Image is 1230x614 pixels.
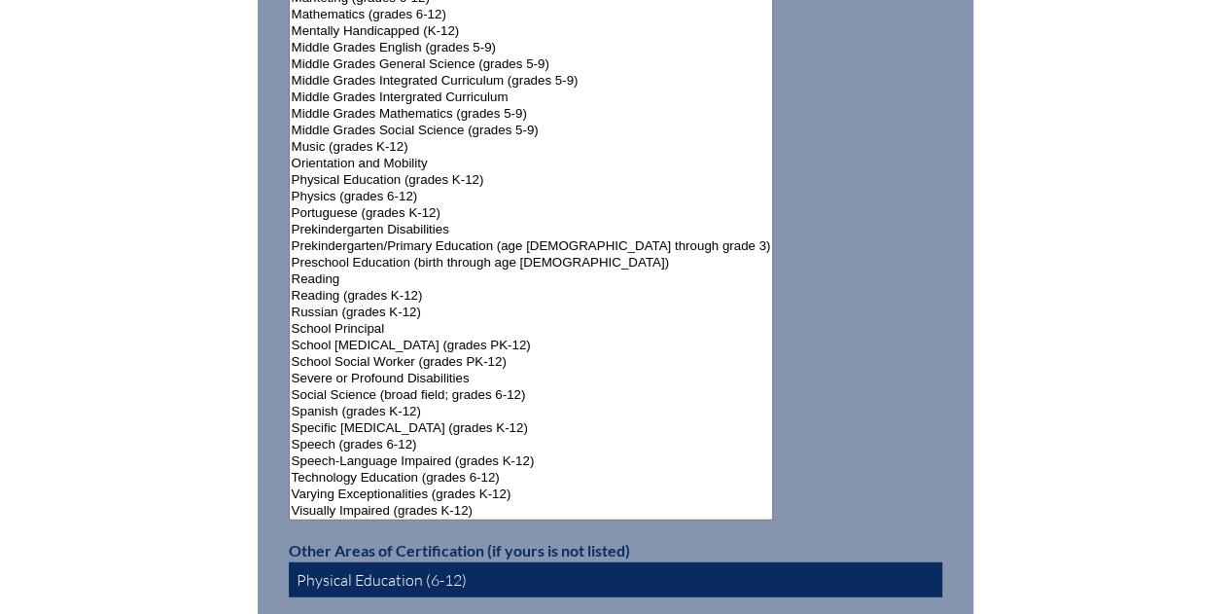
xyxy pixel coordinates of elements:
option: School Social Worker (grades PK-12) [290,354,773,371]
option: Physics (grades 6-12) [290,189,773,205]
option: Middle Grades English (grades 5-9) [290,40,773,56]
option: Reading (grades K-12) [290,288,773,305]
option: Prekindergarten Disabilities [290,222,773,238]
option: Russian (grades K-12) [290,305,773,321]
option: Orientation and Mobility [290,156,773,172]
option: Varying Exceptionalities (grades K-12) [290,487,773,503]
option: Social Science (broad field; grades 6-12) [290,387,773,404]
option: Mentally Handicapped (K-12) [290,23,773,40]
option: Preschool Education (birth through age [DEMOGRAPHIC_DATA]) [290,255,773,271]
option: Physical Education (grades K-12) [290,172,773,189]
option: Mathematics (grades 6-12) [290,7,773,23]
option: Speech (grades 6-12) [290,437,773,453]
option: Technology Education (grades 6-12) [290,470,773,487]
option: Middle Grades Integrated Curriculum (grades 5-9) [290,73,773,90]
option: Visually Impaired (grades K-12) [290,503,773,520]
option: Speech-Language Impaired (grades K-12) [290,453,773,470]
option: Middle Grades General Science (grades 5-9) [290,56,773,73]
option: Portuguese (grades K-12) [290,205,773,222]
option: Prekindergarten/Primary Education (age [DEMOGRAPHIC_DATA] through grade 3) [290,238,773,255]
option: Music (grades K-12) [290,139,773,156]
option: Specific [MEDICAL_DATA] (grades K-12) [290,420,773,437]
option: Middle Grades Intergrated Curriculum [290,90,773,106]
option: Middle Grades Mathematics (grades 5-9) [290,106,773,123]
option: School Principal [290,321,773,338]
option: Middle Grades Social Science (grades 5-9) [290,123,773,139]
option: Reading [290,271,773,288]
option: Spanish (grades K-12) [290,404,773,420]
option: School [MEDICAL_DATA] (grades PK-12) [290,338,773,354]
label: Other Areas of Certification (if yours is not listed) [289,541,630,560]
option: Severe or Profound Disabilities [290,371,773,387]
